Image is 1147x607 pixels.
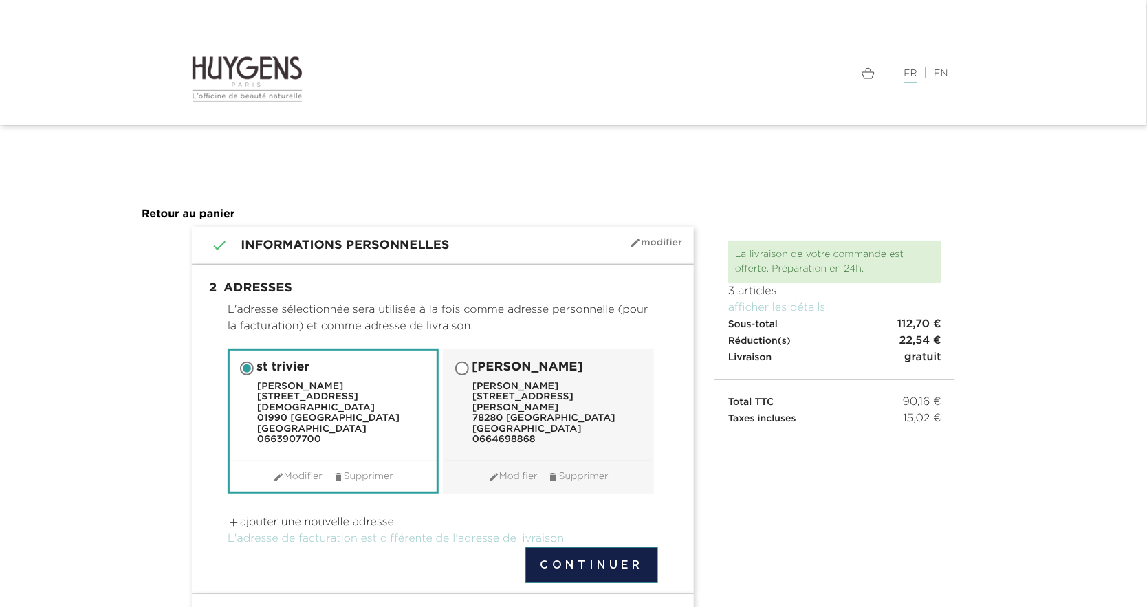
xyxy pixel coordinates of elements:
span: Livraison [728,353,772,362]
i:  [228,516,240,529]
a: L'adresse de facturation est différente de l'adresse de livraison [228,533,564,544]
span: 112,70 € [897,316,941,333]
p: L'adresse sélectionnée sera utilisée à la fois comme adresse personnelle (pour la facturation) et... [228,302,658,335]
h1: Adresses [202,275,684,302]
span: La livraison de votre commande est offerte. Préparation en 24h. [735,250,904,274]
a: Modifier [273,470,323,484]
a: afficher les détails [728,302,826,313]
a: Supprimer [548,470,609,484]
span: 2 [202,275,223,302]
span: Modifier [631,237,682,248]
h1: Informations personnelles [202,237,684,254]
div: | [584,65,955,82]
span: Taxes incluses [728,414,796,423]
a: Retour au panier [142,209,235,220]
span: 90,16 € [903,394,941,410]
span: Réduction(s) [728,336,791,346]
button: Continuer [525,547,658,583]
span: 15,02 € [904,410,941,427]
p: 3 articles [728,283,941,300]
img: Huygens logo [192,55,303,103]
span: Sous-total [728,320,778,329]
span: gratuit [904,349,941,366]
i:  [333,472,344,483]
iframe: PayPal Message 2 [192,132,955,170]
a: Modifier [488,470,538,484]
span: st trivier [256,361,309,375]
i:  [202,237,220,254]
a: Supprimer [333,470,393,484]
div: [PERSON_NAME] [STREET_ADDRESS][PERSON_NAME] 78280 [GEOGRAPHIC_DATA] [GEOGRAPHIC_DATA] 0664698868 [472,382,642,445]
i:  [488,472,499,483]
span: [PERSON_NAME] [472,361,583,375]
span: Total TTC [728,397,774,407]
i:  [548,472,559,483]
i:  [273,472,284,483]
span: 22,54 € [899,333,941,349]
iframe: PayPal Message 1 [728,427,941,449]
div: [PERSON_NAME] [STREET_ADDRESS][DEMOGRAPHIC_DATA] 01990 [GEOGRAPHIC_DATA] [GEOGRAPHIC_DATA] 066390... [257,382,426,445]
i: mode_edit [631,237,642,248]
a: ajouter une nouvelle adresse [228,517,394,528]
